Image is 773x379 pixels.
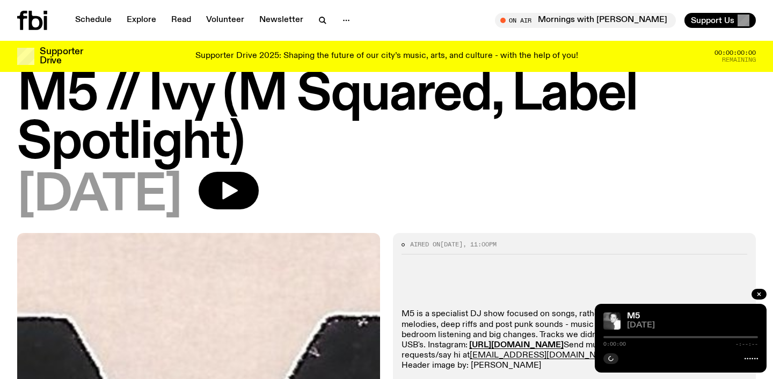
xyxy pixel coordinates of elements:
span: Aired on [410,240,440,249]
span: [DATE] [627,322,758,330]
a: M5 [627,312,640,320]
span: Remaining [722,57,756,63]
p: Supporter Drive 2025: Shaping the future of our city’s music, arts, and culture - with the help o... [195,52,578,61]
span: Support Us [691,16,734,25]
button: Support Us [684,13,756,28]
a: [URL][DOMAIN_NAME] [469,341,564,349]
a: Read [165,13,198,28]
a: Explore [120,13,163,28]
span: [DATE] [440,240,463,249]
p: M5 is a specialist DJ show focused on songs, rather than tracks. Emotional, dreamy melodies, deep... [402,309,747,371]
h3: Supporter Drive [40,47,83,65]
a: Volunteer [200,13,251,28]
a: Schedule [69,13,118,28]
img: A black and white photo of Lilly wearing a white blouse and looking up at the camera. [603,312,621,330]
button: On AirMornings with [PERSON_NAME] [495,13,676,28]
a: Newsletter [253,13,310,28]
span: [DATE] [17,172,181,220]
a: [EMAIL_ADDRESS][DOMAIN_NAME] [470,351,617,360]
span: , 11:00pm [463,240,497,249]
span: 00:00:00:00 [714,50,756,56]
span: -:--:-- [735,341,758,347]
span: 0:00:00 [603,341,626,347]
h1: M5 // Ivy (M Squared, Label Spotlight) [17,71,756,167]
